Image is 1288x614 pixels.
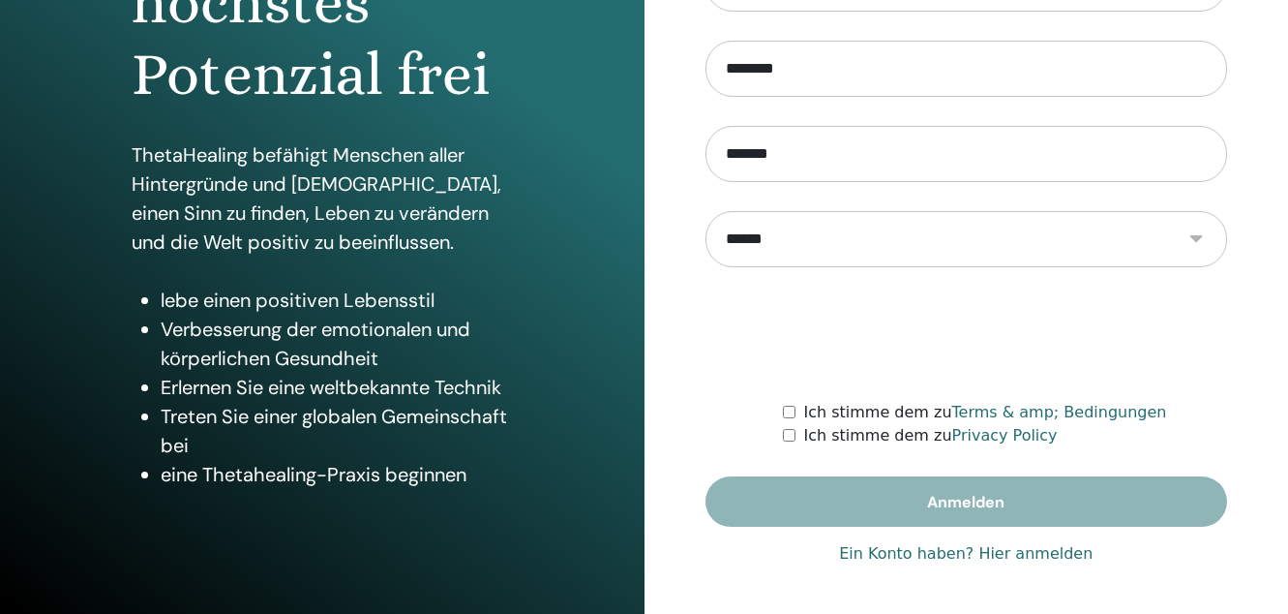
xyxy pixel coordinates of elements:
[803,424,1057,447] label: Ich stimme dem zu
[952,403,1167,421] a: Terms & amp; Bedingungen
[132,140,513,257] p: ThetaHealing befähigt Menschen aller Hintergründe und [DEMOGRAPHIC_DATA], einen Sinn zu finden, L...
[819,296,1113,372] iframe: reCAPTCHA
[161,315,513,373] li: Verbesserung der emotionalen und körperlichen Gesundheit
[161,402,513,460] li: Treten Sie einer globalen Gemeinschaft bei
[839,542,1093,566] a: Ein Konto haben? Hier anmelden
[161,460,513,489] li: eine Thetahealing-Praxis beginnen
[161,286,513,315] li: lebe einen positiven Lebensstil
[803,401,1166,424] label: Ich stimme dem zu
[161,373,513,402] li: Erlernen Sie eine weltbekannte Technik
[952,426,1058,445] a: Privacy Policy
